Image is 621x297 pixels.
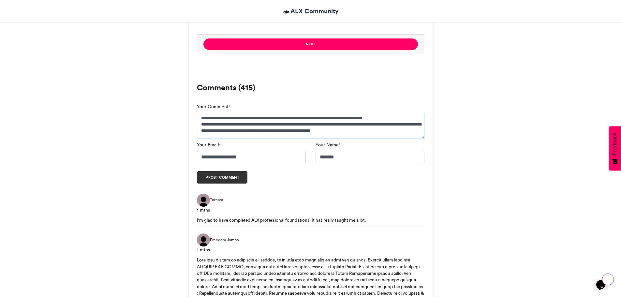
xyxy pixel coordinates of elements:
[197,103,230,110] label: Your Comment
[203,38,418,50] button: Next
[197,171,248,184] button: Post comment
[282,7,339,16] a: ALX Community
[197,84,424,92] h3: Comments (415)
[197,194,210,207] img: Tornam
[197,207,424,214] div: 1 mths
[210,197,223,203] span: Tornam
[282,8,290,16] img: ALX Community
[197,141,221,148] label: Your Email
[197,246,424,253] div: 1 mths
[316,141,340,148] label: Your Name
[210,237,239,243] span: Freedom Jombo
[612,133,618,156] span: Feedback
[197,233,210,246] img: Freedom
[594,271,614,290] iframe: chat widget
[609,126,621,171] button: Feedback - Show survey
[197,217,424,223] div: I'm glad to have completed ALX professional foundations. It has really taught me a lot.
